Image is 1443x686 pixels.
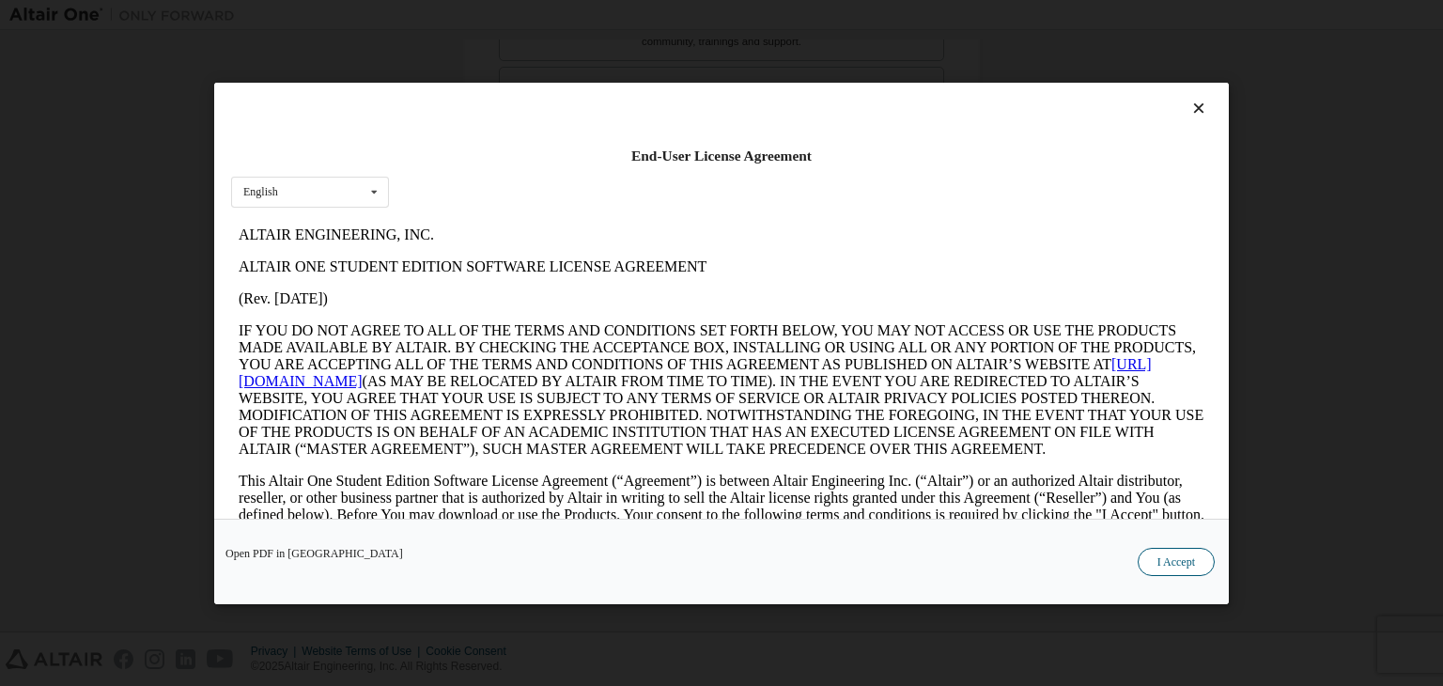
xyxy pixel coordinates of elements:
[243,186,278,197] div: English
[8,39,973,56] p: ALTAIR ONE STUDENT EDITION SOFTWARE LICENSE AGREEMENT
[8,8,973,24] p: ALTAIR ENGINEERING, INC.
[8,71,973,88] p: (Rev. [DATE])
[8,137,921,170] a: [URL][DOMAIN_NAME]
[231,147,1212,165] div: End-User License Agreement
[225,548,403,559] a: Open PDF in [GEOGRAPHIC_DATA]
[1138,548,1215,576] button: I Accept
[8,103,973,239] p: IF YOU DO NOT AGREE TO ALL OF THE TERMS AND CONDITIONS SET FORTH BELOW, YOU MAY NOT ACCESS OR USE...
[8,254,973,321] p: This Altair One Student Edition Software License Agreement (“Agreement”) is between Altair Engine...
